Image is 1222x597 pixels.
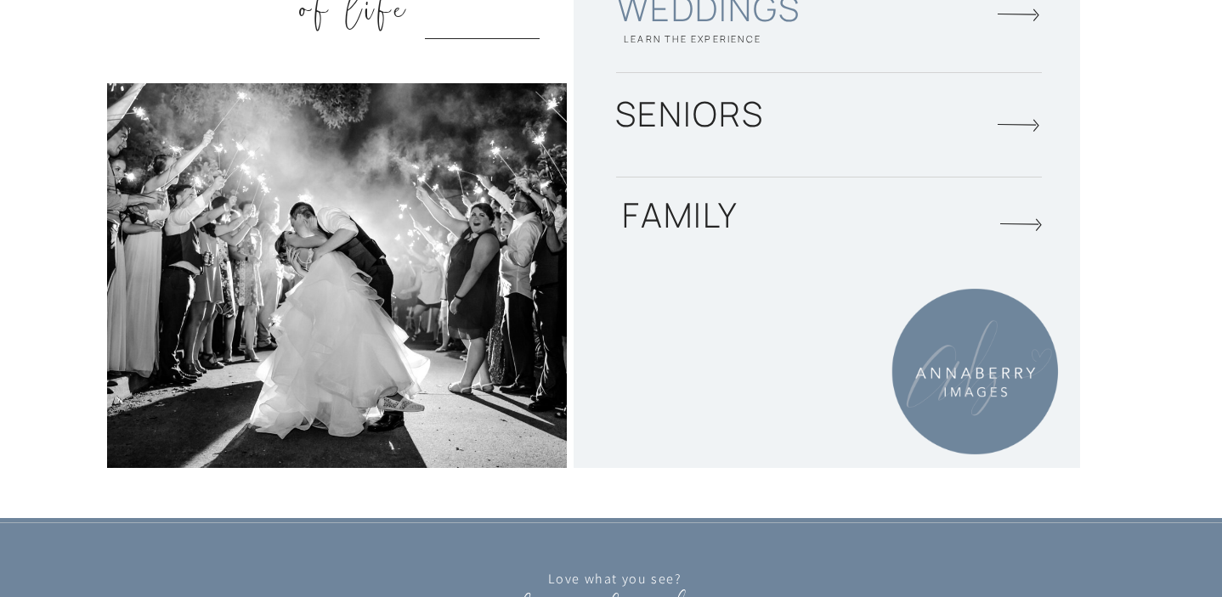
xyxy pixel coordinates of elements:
a: family [584,194,776,244]
a: learn the experience [624,33,789,48]
a: seniors [575,93,803,143]
p: Love what you see? [487,570,743,596]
